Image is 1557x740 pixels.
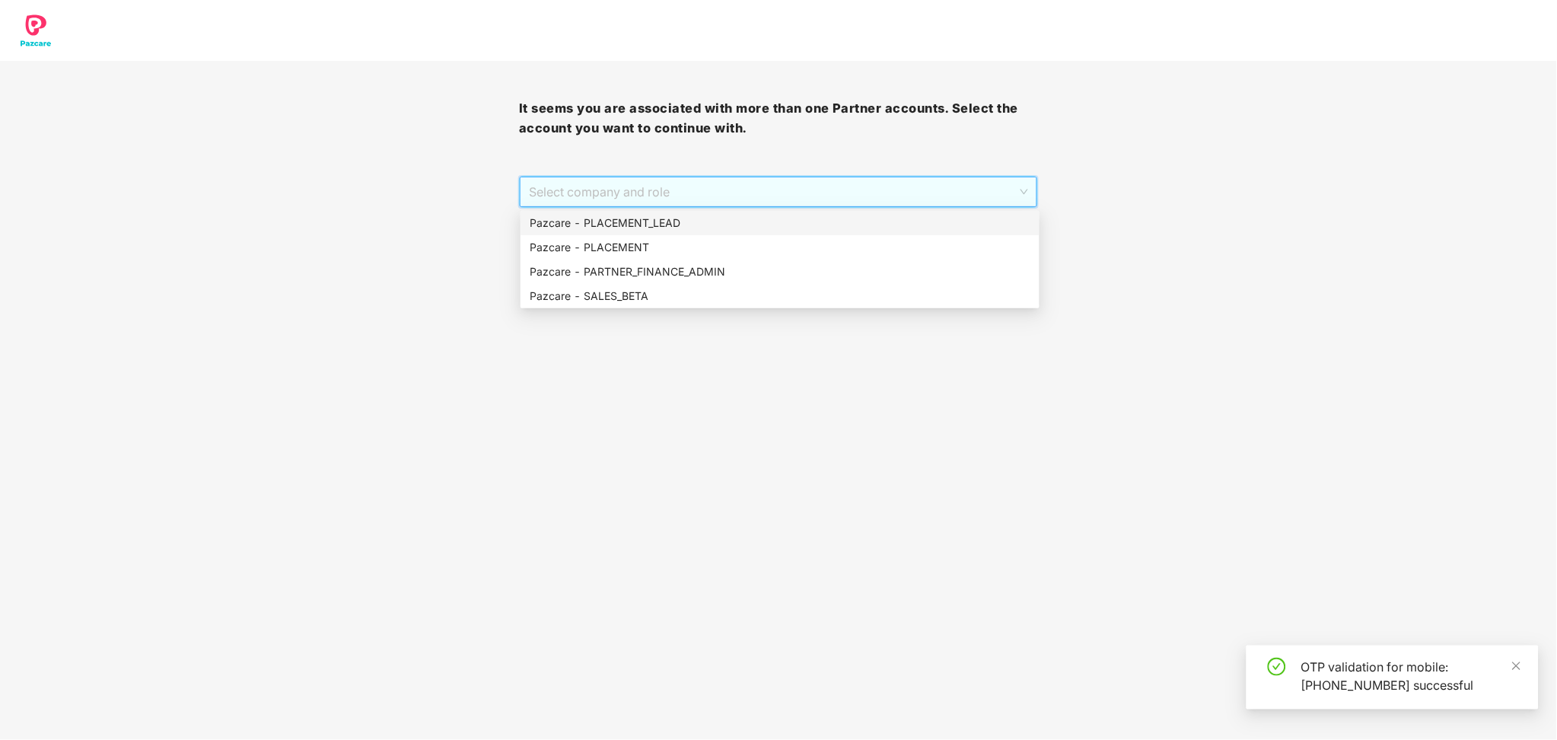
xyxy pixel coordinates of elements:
div: Pazcare - PLACEMENT_LEAD [521,211,1040,235]
span: close [1511,661,1522,671]
div: Pazcare - SALES_BETA [530,288,1030,305]
span: check-circle [1268,658,1286,676]
div: Pazcare - PARTNER_FINANCE_ADMIN [530,263,1030,280]
div: Pazcare - PLACEMENT_LEAD [530,215,1030,231]
div: Pazcare - PLACEMENT [521,235,1040,260]
div: Pazcare - SALES_BETA [521,284,1040,308]
div: OTP validation for mobile: [PHONE_NUMBER] successful [1301,658,1520,694]
span: Select company and role [529,177,1028,206]
div: Pazcare - PARTNER_FINANCE_ADMIN [521,260,1040,284]
div: Pazcare - PLACEMENT [530,239,1030,256]
h3: It seems you are associated with more than one Partner accounts. Select the account you want to c... [519,99,1038,138]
